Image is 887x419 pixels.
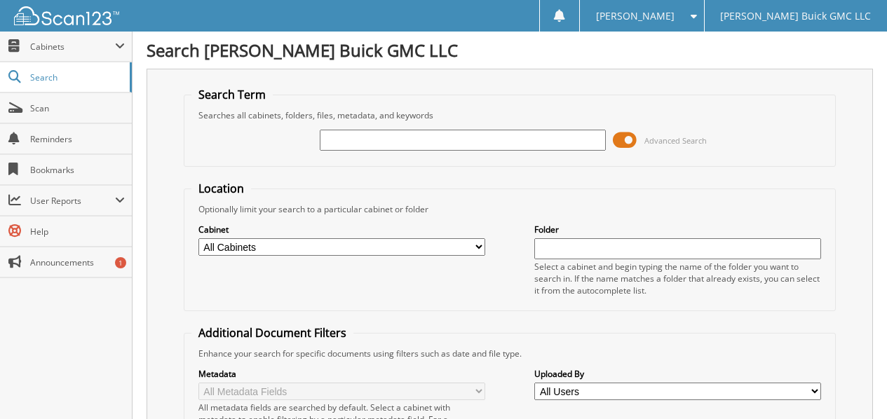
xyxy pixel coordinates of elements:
span: Reminders [30,133,125,145]
label: Folder [534,224,821,235]
legend: Additional Document Filters [191,325,353,341]
span: Cabinets [30,41,115,53]
div: Searches all cabinets, folders, files, metadata, and keywords [191,109,828,121]
label: Uploaded By [534,368,821,380]
span: [PERSON_NAME] [596,12,675,20]
div: Optionally limit your search to a particular cabinet or folder [191,203,828,215]
span: Announcements [30,256,125,268]
legend: Location [191,181,251,196]
span: [PERSON_NAME] Buick GMC LLC [720,12,871,20]
span: Advanced Search [644,135,707,146]
label: Metadata [198,368,485,380]
span: Scan [30,102,125,114]
legend: Search Term [191,87,273,102]
div: 1 [115,257,126,268]
span: Search [30,71,123,83]
div: Enhance your search for specific documents using filters such as date and file type. [191,348,828,359]
span: Bookmarks [30,164,125,176]
span: Help [30,226,125,238]
div: Select a cabinet and begin typing the name of the folder you want to search in. If the name match... [534,261,821,296]
h1: Search [PERSON_NAME] Buick GMC LLC [147,39,873,62]
span: User Reports [30,195,115,207]
label: Cabinet [198,224,485,235]
img: scan123-logo-white.svg [14,6,119,25]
